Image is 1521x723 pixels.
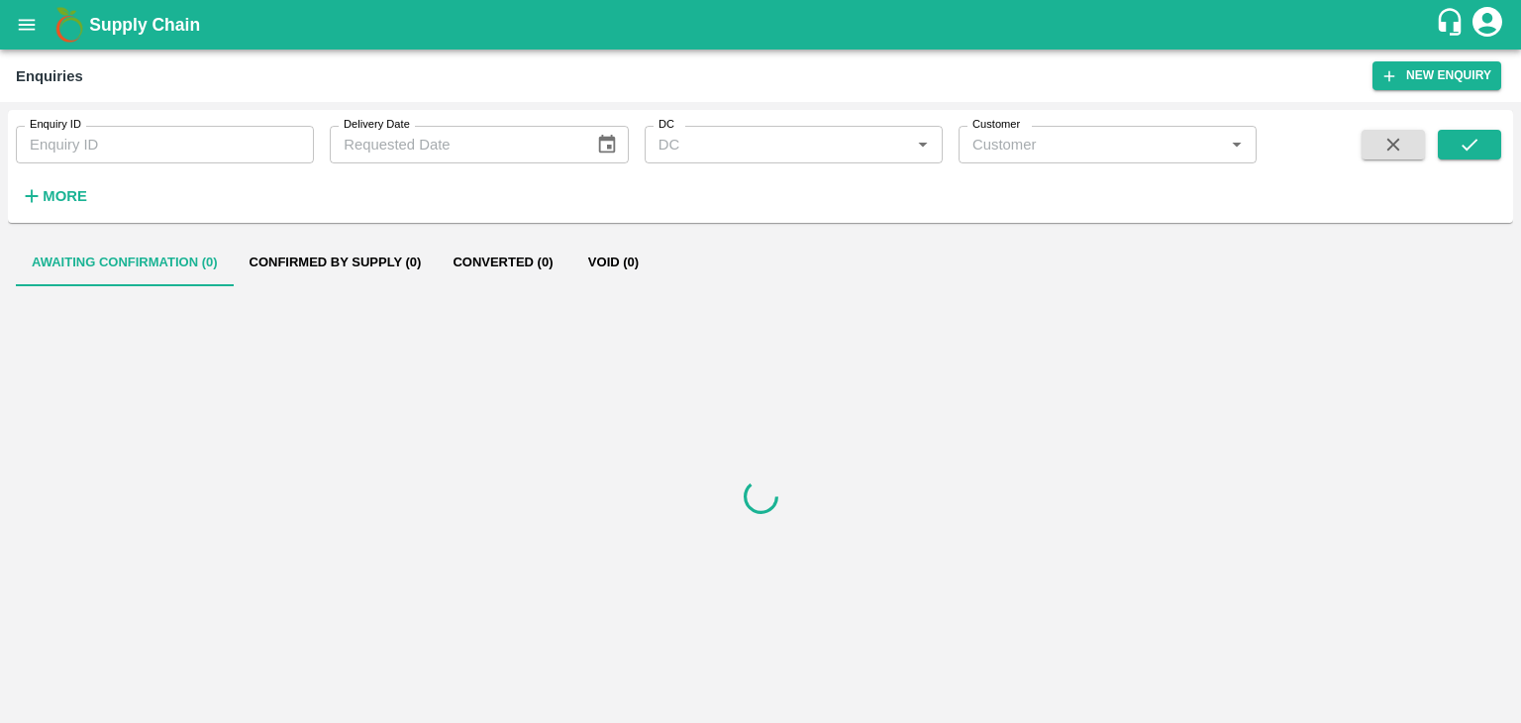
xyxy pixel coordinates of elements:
b: Supply Chain [89,15,200,35]
button: More [16,179,92,213]
button: Open [1224,132,1250,157]
label: Enquiry ID [30,117,81,133]
button: Converted (0) [437,239,568,286]
input: Enquiry ID [16,126,314,163]
label: Delivery Date [344,117,410,133]
button: Open [910,132,936,157]
img: logo [50,5,89,45]
button: Choose date [588,126,626,163]
div: customer-support [1435,7,1470,43]
button: New Enquiry [1372,61,1501,90]
div: Enquiries [16,63,83,89]
strong: More [43,188,87,204]
label: Customer [972,117,1020,133]
button: Void (0) [569,239,659,286]
a: Supply Chain [89,11,1435,39]
button: Confirmed by supply (0) [234,239,438,286]
input: DC [651,132,904,157]
button: Awaiting confirmation (0) [16,239,234,286]
div: account of current user [1470,4,1505,46]
input: Customer [964,132,1218,157]
input: Requested Date [330,126,580,163]
button: open drawer [4,2,50,48]
label: DC [659,117,674,133]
